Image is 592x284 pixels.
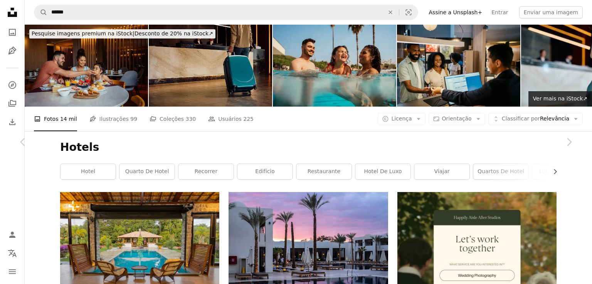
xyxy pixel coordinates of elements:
a: recorrer [178,164,234,179]
a: hotel de luxo [355,164,410,179]
a: Usuários 225 [208,107,254,131]
a: Quartos de hotel [473,164,528,179]
img: Brazilian family checking in at hotel [397,25,520,107]
a: quarto de hotel [119,164,175,179]
a: lobby do hotel [532,164,587,179]
span: Licença [391,115,412,122]
a: Próximo [546,105,592,179]
a: Coleções 330 [150,107,196,131]
a: viajar [414,164,469,179]
span: 99 [130,115,137,123]
span: Desconto de 20% na iStock ↗ [32,30,213,37]
a: Pesquise imagens premium na iStock|Desconto de 20% na iStock↗ [25,25,220,43]
img: Parents playing with their daughter in the pool while on vacation at the hotel [273,25,396,107]
span: 225 [243,115,254,123]
img: Family having breakfast in hotel [25,25,148,107]
button: Menu [5,264,20,279]
span: Orientação [442,115,472,122]
button: Limpar [382,5,399,20]
a: hotel [61,164,116,179]
a: Ilustrações [5,43,20,58]
span: Classificar por [502,115,540,122]
a: edifício [237,164,293,179]
button: Licença [378,113,425,125]
img: Close-up de homem com bolsa de viagem no corredor do hotel. [149,25,272,107]
button: Orientação [429,113,485,125]
a: Entrar / Cadastrar-se [5,227,20,242]
a: uma grande piscina rodeada por palmeiras [229,241,388,248]
a: Ver mais na iStock↗ [528,91,592,107]
a: Ilustrações 99 [89,107,137,131]
a: Fotos [5,25,20,40]
span: Relevância [502,115,569,123]
button: Pesquise na Unsplash [34,5,47,20]
button: Pesquisa visual [399,5,418,20]
button: Classificar porRelevância [488,113,583,125]
a: Coleções [5,96,20,111]
form: Pesquise conteúdo visual em todo o site [34,5,418,20]
span: 330 [186,115,196,123]
button: Enviar uma imagem [519,6,583,18]
button: Idioma [5,246,20,261]
a: Explorar [5,77,20,93]
h1: Hotels [60,140,557,154]
span: Ver mais na iStock ↗ [533,95,587,102]
a: restaurante [296,164,351,179]
span: Pesquise imagens premium na iStock | [32,30,135,37]
a: Assine a Unsplash+ [424,6,487,18]
a: duas cadeiras sentadas em frente a uma piscina [60,241,219,248]
a: Entrar [487,6,513,18]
